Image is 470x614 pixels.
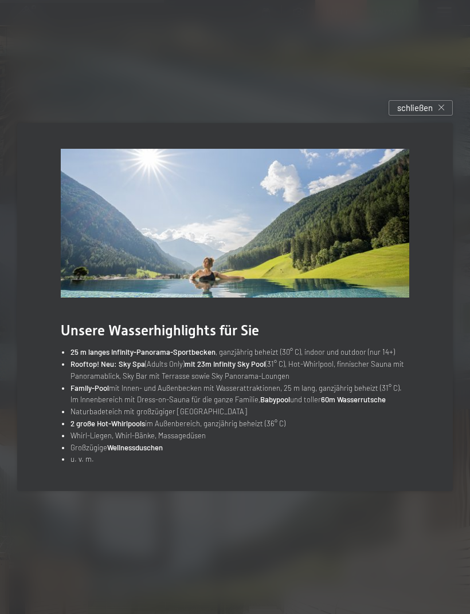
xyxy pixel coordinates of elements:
strong: mit 23m Infinity Sky Pool [185,359,265,369]
li: mit Innen- und Außenbecken mit Wasserattraktionen, 25 m lang, ganzjährig beheizt (31° C). Im Inne... [70,382,409,406]
strong: Babypool [260,395,290,404]
span: Unsere Wasserhighlights für Sie [61,322,259,339]
strong: 25 m langes Infinity-Panorama-Sportbecken [70,347,216,356]
strong: Rooftop! Neu: Sky Spa [70,359,145,369]
li: , ganzjährig beheizt (30° C), indoor und outdoor (nur 14+) [70,346,409,358]
img: Wasserträume mit Panoramablick auf die Landschaft [61,149,409,298]
strong: 60m Wasserrutsche [321,395,386,404]
li: Naturbadeteich mit großzügiger [GEOGRAPHIC_DATA] [70,406,409,418]
li: (Adults Only) (31° C), Hot-Whirlpool, finnischer Sauna mit Panoramablick, Sky Bar mit Terrasse so... [70,358,409,382]
strong: Family-Pool [70,383,109,393]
